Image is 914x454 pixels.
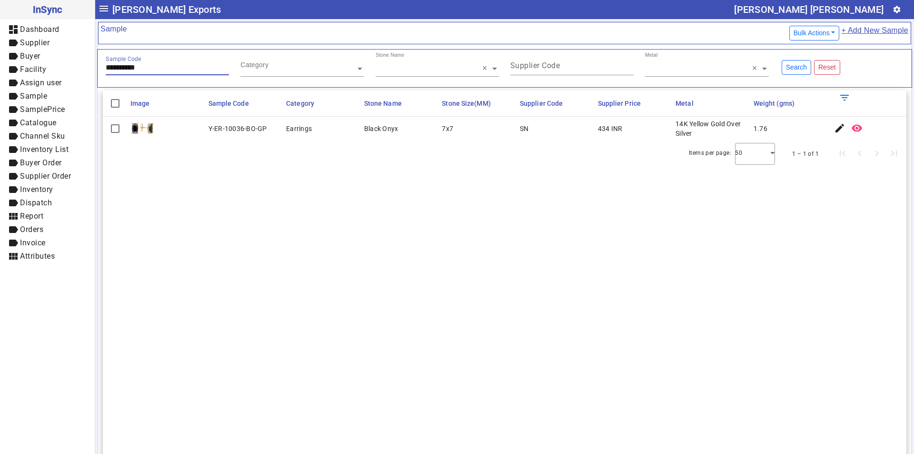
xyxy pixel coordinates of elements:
[893,5,901,14] mat-icon: settings
[8,171,19,182] mat-icon: label
[734,2,884,17] div: [PERSON_NAME] [PERSON_NAME]
[782,60,811,75] button: Search
[8,77,19,89] mat-icon: label
[8,131,19,142] mat-icon: label
[752,64,760,73] span: Clear all
[8,50,19,62] mat-icon: label
[98,3,109,14] mat-icon: menu
[442,100,490,107] span: Stone Size(MM)
[240,60,268,70] div: Category
[286,100,314,107] span: Category
[8,117,19,129] mat-icon: label
[20,51,40,61] span: Buyer
[286,124,312,133] div: Earrings
[20,38,50,47] span: Supplier
[20,238,46,247] span: Invoice
[8,24,19,35] mat-icon: dashboard
[364,124,398,133] div: Black Onyx
[20,212,43,221] span: Report
[209,124,267,133] div: Y-ER-10036-BO-GP
[598,100,641,107] span: Supplier Price
[20,65,46,74] span: Facility
[20,252,55,261] span: Attributes
[20,91,47,101] span: Sample
[20,118,57,127] span: Catalogue
[209,100,249,107] span: Sample Code
[792,149,819,159] div: 1 – 1 of 1
[482,64,490,73] span: Clear all
[8,37,19,49] mat-icon: label
[20,185,53,194] span: Inventory
[8,211,19,222] mat-icon: view_module
[130,100,150,107] span: Image
[834,122,845,134] mat-icon: edit
[520,100,563,107] span: Supplier Code
[112,2,221,17] span: [PERSON_NAME] Exports
[8,2,87,17] span: InSync
[8,251,19,262] mat-icon: view_module
[20,105,65,114] span: SamplePrice
[106,56,141,62] mat-label: Sample Code
[20,25,60,34] span: Dashboard
[8,104,19,115] mat-icon: label
[510,61,560,70] mat-label: Supplier Code
[754,100,795,107] span: Weight (gms)
[689,148,731,158] div: Items per page:
[20,198,52,207] span: Dispatch
[754,124,767,133] div: 1.76
[20,158,62,167] span: Buyer Order
[8,157,19,169] mat-icon: label
[8,64,19,75] mat-icon: label
[8,144,19,155] mat-icon: label
[130,117,154,141] img: 48b876fe-4e13-4325-9505-64691143f26a
[598,124,623,133] div: 434 INR
[839,92,850,103] mat-icon: filter_list
[376,51,404,59] div: Stone Name
[442,124,453,133] div: 7x7
[789,26,840,40] button: Bulk Actions
[851,122,863,134] mat-icon: remove_red_eye
[20,78,62,87] span: Assign user
[20,145,69,154] span: Inventory List
[676,100,694,107] span: Metal
[8,91,19,102] mat-icon: label
[8,197,19,209] mat-icon: label
[20,225,43,234] span: Orders
[8,237,19,249] mat-icon: label
[8,184,19,195] mat-icon: label
[520,124,529,133] div: SN
[20,131,65,141] span: Channel Sku
[645,51,658,59] div: Metal
[841,24,909,42] a: + Add New Sample
[364,100,402,107] span: Stone Name
[814,60,840,75] button: Reset
[8,224,19,235] mat-icon: label
[98,22,911,44] mat-card-header: Sample
[20,172,71,181] span: Supplier Order
[676,119,748,138] div: 14K Yellow Gold Over Silver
